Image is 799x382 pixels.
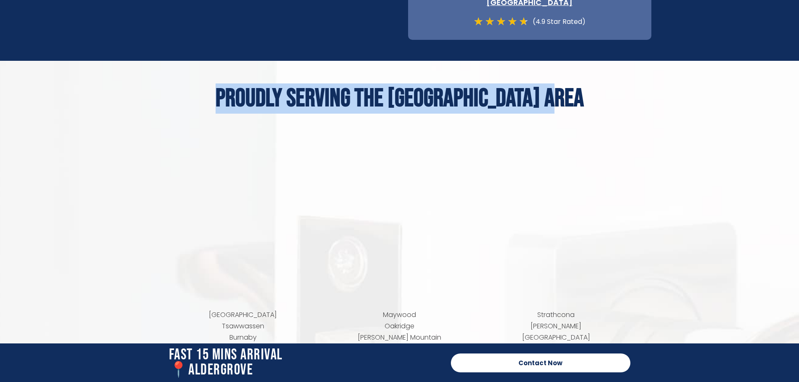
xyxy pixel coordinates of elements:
a: Contact Now [451,353,630,372]
i: ★ [485,16,494,27]
i: ★ [496,16,506,27]
span: Contact Now [518,360,562,366]
h2: Fast 15 Mins Arrival 📍aldergrove [169,348,442,378]
i: ★ [519,16,528,27]
h2: Proudly Serving The [GEOGRAPHIC_DATA] Area [152,86,647,111]
i: ★ [508,16,517,27]
div: 4.7/5 [474,16,528,27]
i: ★ [474,16,483,27]
div: (4.9 Star Rated) [528,16,586,27]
